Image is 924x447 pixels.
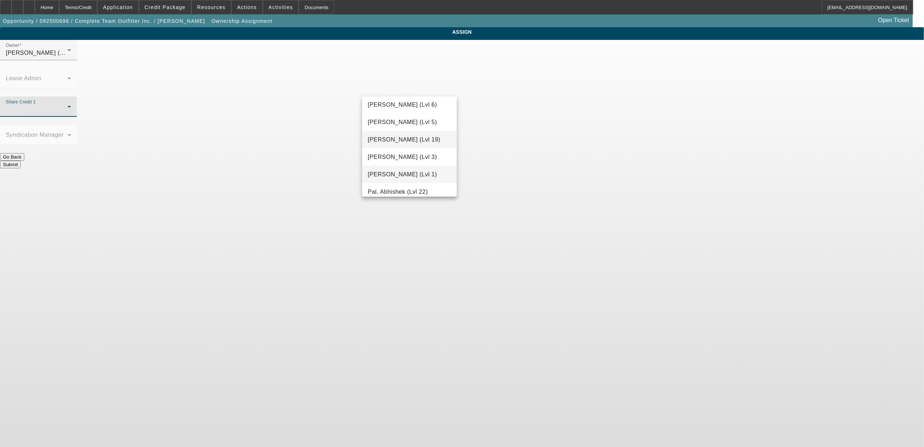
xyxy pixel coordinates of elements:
[368,188,428,196] span: Pal, Abhishek (Lvl 22)
[368,135,440,144] span: [PERSON_NAME] (Lvl 19)
[368,153,437,161] span: [PERSON_NAME] (Lvl 3)
[368,170,437,179] span: [PERSON_NAME] (Lvl 1)
[368,118,437,127] span: [PERSON_NAME] (Lvl 5)
[368,101,437,109] span: [PERSON_NAME] (Lvl 6)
